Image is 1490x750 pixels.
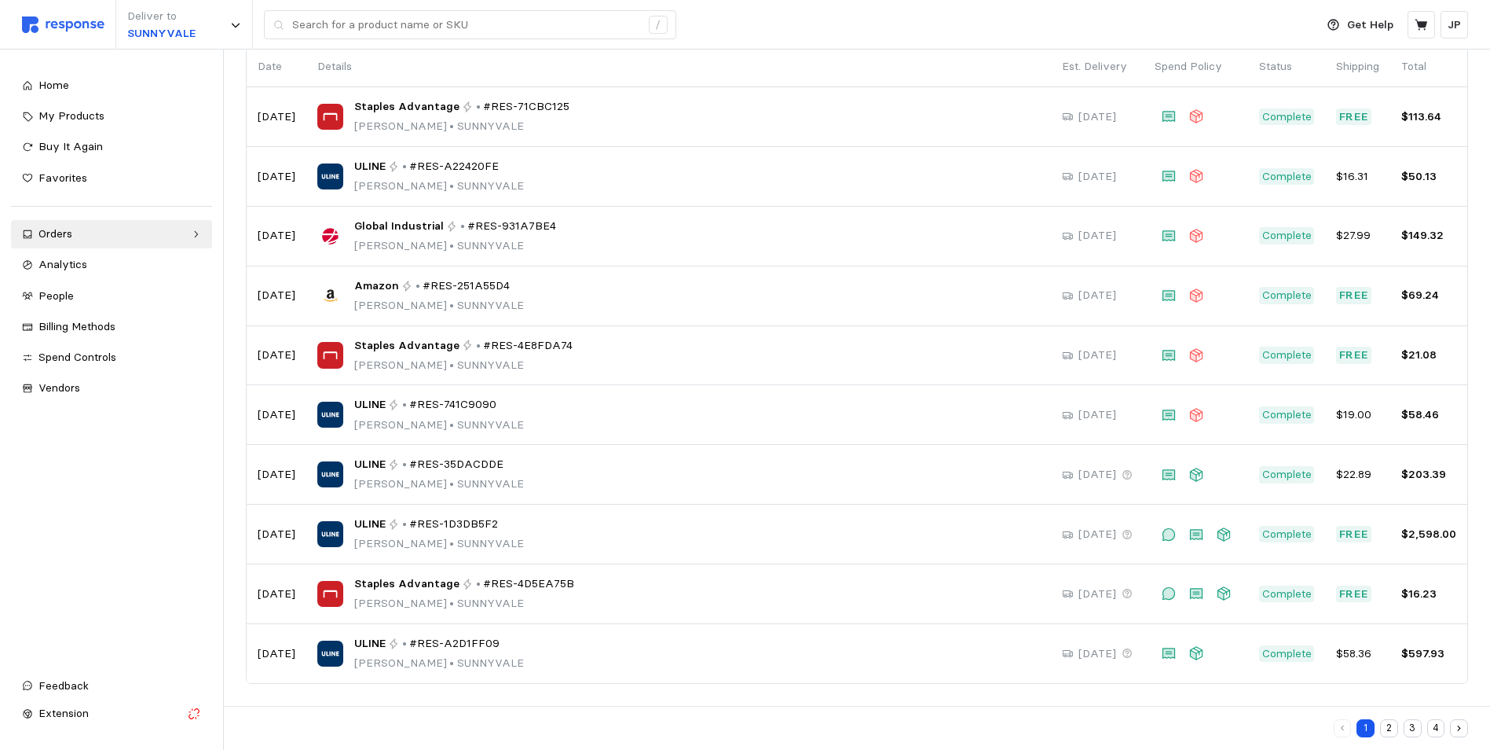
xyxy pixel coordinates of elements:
[447,417,457,432] span: •
[402,158,407,175] p: •
[1401,58,1456,75] p: Total
[447,536,457,550] span: •
[354,635,386,653] span: ULINE
[1078,586,1116,603] p: [DATE]
[1401,347,1456,364] p: $21.08
[409,516,498,533] span: #RES-1D3DB5F2
[11,700,212,728] button: Extension
[354,417,524,434] p: [PERSON_NAME] SUNNYVALE
[1336,406,1379,424] p: $19.00
[258,227,295,244] p: [DATE]
[354,595,575,612] p: [PERSON_NAME] SUNNYVALE
[1401,287,1456,304] p: $69.24
[38,78,69,92] span: Home
[258,586,295,603] p: [DATE]
[1401,406,1456,424] p: $58.46
[38,289,74,303] span: People
[1339,526,1369,543] p: Free
[423,278,510,295] span: #RES-251A55D4
[1339,586,1369,603] p: Free
[1427,719,1445,737] button: 4
[1401,227,1456,244] p: $149.32
[1078,287,1116,304] p: [DATE]
[1062,58,1133,75] p: Est. Delivery
[1356,719,1375,737] button: 1
[317,581,343,607] img: Staples Advantage
[1339,108,1369,126] p: Free
[1401,586,1456,603] p: $16.23
[354,357,573,374] p: [PERSON_NAME] SUNNYVALE
[258,108,295,126] p: [DATE]
[317,282,343,308] img: Amazon
[409,158,499,175] span: #RES-A22420FE
[11,251,212,279] a: Analytics
[1401,526,1456,543] p: $2,598.00
[1448,17,1461,34] p: JP
[1401,466,1456,483] p: $203.39
[1259,58,1314,75] p: Status
[476,337,481,355] p: •
[354,178,524,195] p: [PERSON_NAME] SUNNYVALE
[1078,645,1116,663] p: [DATE]
[38,678,89,693] span: Feedback
[11,282,212,311] a: People
[354,655,524,672] p: [PERSON_NAME] SUNNYVALE
[476,98,481,116] p: •
[38,139,103,153] span: Buy It Again
[354,237,557,255] p: [PERSON_NAME] SUNNYVALE
[402,456,407,473] p: •
[1336,168,1379,186] p: $16.31
[317,223,343,249] img: Global Industrial
[1262,168,1312,186] p: Complete
[354,118,570,135] p: [PERSON_NAME] SUNNYVALE
[409,456,503,473] span: #RES-35DACDDE
[38,319,115,333] span: Billing Methods
[354,337,459,355] span: Staples Advantage
[354,218,444,235] span: Global Industrial
[38,257,87,271] span: Analytics
[11,72,212,100] a: Home
[317,58,1040,75] p: Details
[317,402,343,428] img: ULINE
[1441,11,1468,39] button: JP
[1078,466,1116,483] p: [DATE]
[402,635,407,653] p: •
[258,168,295,186] p: [DATE]
[258,466,295,483] p: [DATE]
[1380,719,1398,737] button: 2
[1078,108,1116,126] p: [DATE]
[483,337,573,355] span: #RES-4E8FDA74
[38,381,80,395] span: Vendors
[1401,108,1456,126] p: $113.64
[11,133,212,161] a: Buy It Again
[11,672,212,700] button: Feedback
[1078,526,1116,543] p: [DATE]
[1336,227,1379,244] p: $27.99
[1262,227,1312,244] p: Complete
[447,298,457,312] span: •
[258,287,295,304] p: [DATE]
[354,476,524,493] p: [PERSON_NAME] SUNNYVALE
[447,238,457,252] span: •
[317,104,343,130] img: Staples Advantage
[317,641,343,667] img: ULINE
[402,516,407,533] p: •
[1347,17,1393,34] p: Get Help
[402,396,407,414] p: •
[447,178,457,193] span: •
[11,102,212,131] a: My Products
[447,119,457,133] span: •
[127,25,196,42] p: SUNNYVALE
[409,396,496,414] span: #RES-741C9090
[1078,347,1116,364] p: [DATE]
[354,158,386,175] span: ULINE
[1318,10,1403,40] button: Get Help
[38,706,89,720] span: Extension
[1262,586,1312,603] p: Complete
[1401,645,1456,663] p: $597.93
[258,645,295,663] p: [DATE]
[409,635,500,653] span: #RES-A2D1FF09
[258,347,295,364] p: [DATE]
[354,575,459,593] span: Staples Advantage
[354,278,399,295] span: Amazon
